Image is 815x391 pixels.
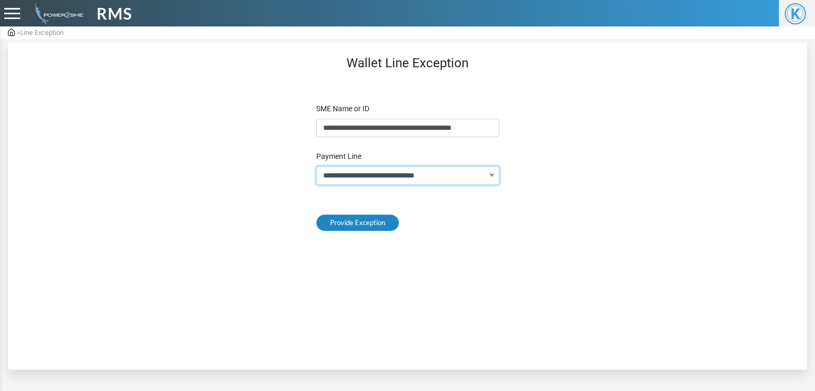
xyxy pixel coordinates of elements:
label: Payment Line [312,151,376,162]
img: admin [8,29,15,36]
label: SME Name or ID [312,103,376,114]
button: Provide Exception [316,215,399,232]
img: admin [31,3,83,24]
span: K [785,3,806,24]
span: Line Exception [20,29,64,37]
span: RMS [97,2,132,25]
p: Wallet Line Exception [109,54,706,73]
